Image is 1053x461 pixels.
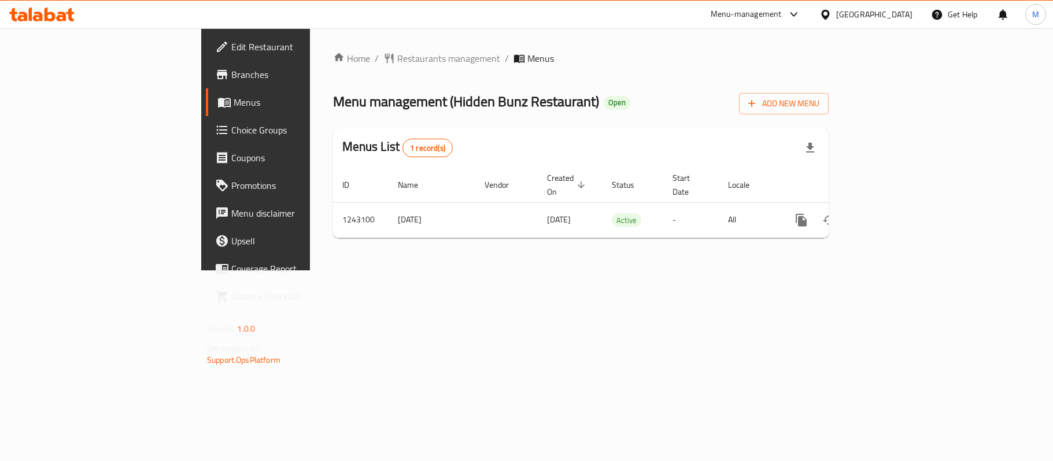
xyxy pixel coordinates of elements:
button: Add New Menu [739,93,829,114]
a: Upsell [206,227,377,255]
span: Locale [728,178,764,192]
li: / [505,51,509,65]
span: Add New Menu [748,96,819,111]
span: Edit Restaurant [231,40,368,54]
span: Menu management ( Hidden Bunz Restaurant ) [333,88,599,114]
span: Version: [207,321,235,336]
a: Promotions [206,172,377,199]
span: Promotions [231,179,368,192]
span: M [1032,8,1039,21]
span: [DATE] [547,212,571,227]
a: Menus [206,88,377,116]
a: Edit Restaurant [206,33,377,61]
a: Coupons [206,144,377,172]
td: - [663,202,719,237]
div: Open [604,96,630,110]
div: Total records count [402,139,453,157]
span: Status [612,178,649,192]
span: Start Date [673,171,705,199]
span: Name [398,178,433,192]
span: Menus [234,95,368,109]
span: Open [604,98,630,107]
span: ID [342,178,364,192]
td: All [719,202,778,237]
button: more [788,206,815,234]
span: Restaurants management [397,51,500,65]
span: Vendor [485,178,524,192]
span: Upsell [231,234,368,248]
span: Choice Groups [231,123,368,137]
span: Menus [527,51,554,65]
button: Change Status [815,206,843,234]
a: Grocery Checklist [206,282,377,310]
a: Branches [206,61,377,88]
a: Restaurants management [383,51,500,65]
div: Menu-management [711,8,782,21]
span: Get support on: [207,341,260,356]
span: Menu disclaimer [231,206,368,220]
span: Coverage Report [231,262,368,276]
a: Choice Groups [206,116,377,144]
div: Active [612,213,641,227]
span: Created On [547,171,589,199]
a: Support.OpsPlatform [207,352,280,367]
th: Actions [778,168,908,203]
span: 1 record(s) [403,143,452,154]
span: 1.0.0 [237,321,255,336]
table: enhanced table [333,168,908,238]
a: Menu disclaimer [206,199,377,227]
span: Active [612,214,641,227]
h2: Menus List [342,138,453,157]
span: Grocery Checklist [231,289,368,303]
td: [DATE] [389,202,475,237]
div: Export file [796,134,824,162]
nav: breadcrumb [333,51,829,65]
span: Coupons [231,151,368,165]
div: [GEOGRAPHIC_DATA] [836,8,912,21]
a: Coverage Report [206,255,377,282]
span: Branches [231,68,368,81]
